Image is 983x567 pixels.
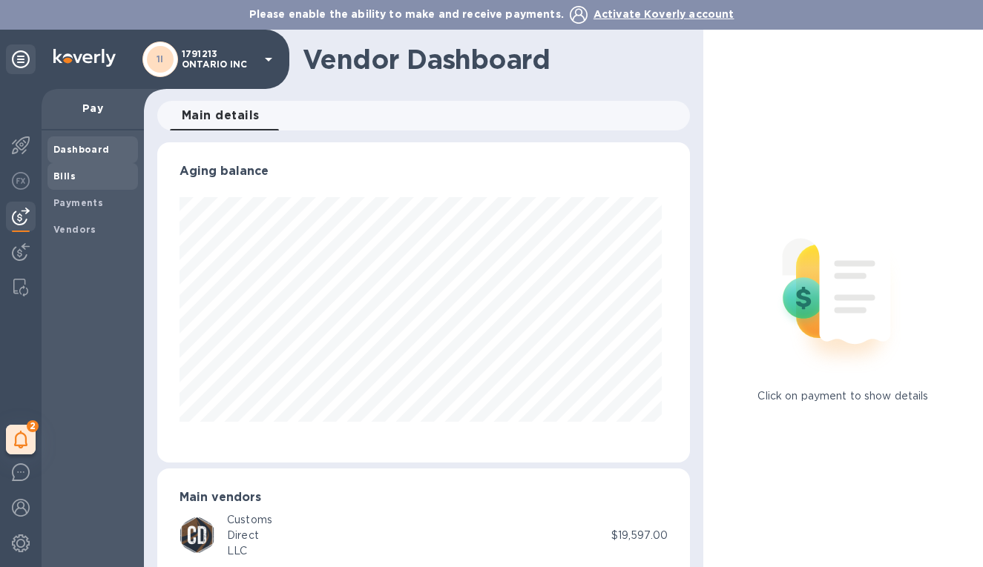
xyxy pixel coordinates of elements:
[227,543,272,559] div: LLC
[227,528,272,543] div: Direct
[6,44,36,74] div: Unpin categories
[53,101,132,116] p: Pay
[227,512,272,528] div: Customs
[180,165,668,179] h3: Aging balance
[53,144,110,155] b: Dashboard
[180,491,668,505] h3: Main vendors
[53,49,116,67] img: Logo
[53,197,103,208] b: Payments
[611,528,668,543] p: $19,597.00
[53,224,96,235] b: Vendors
[27,420,39,432] span: 2
[53,170,76,182] b: Bills
[594,8,734,20] span: Activate Koverly account
[182,49,256,70] p: 1791213 ONTARIO INC
[157,53,164,64] b: 1I
[182,105,260,126] span: Main details
[303,44,680,75] h1: Vendor Dashboard
[757,388,928,404] p: Click on payment to show details
[249,8,734,20] b: Please enable the ability to make and receive payments.
[12,172,30,190] img: Foreign exchange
